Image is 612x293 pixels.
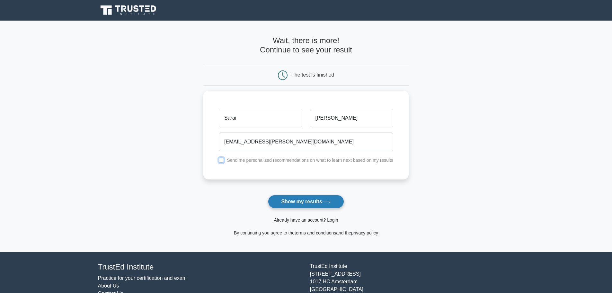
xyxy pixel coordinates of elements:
input: Last name [310,109,393,127]
h4: TrustEd Institute [98,262,302,272]
div: The test is finished [291,72,334,78]
input: Email [219,133,393,151]
a: terms and conditions [295,230,336,235]
a: privacy policy [351,230,378,235]
h4: Wait, there is more! Continue to see your result [203,36,409,55]
button: Show my results [268,195,344,208]
div: By continuing you agree to the and the [200,229,412,237]
a: Practice for your certification and exam [98,275,187,281]
input: First name [219,109,302,127]
a: About Us [98,283,119,288]
label: Send me personalized recommendations on what to learn next based on my results [227,158,393,163]
a: Already have an account? Login [274,217,338,223]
